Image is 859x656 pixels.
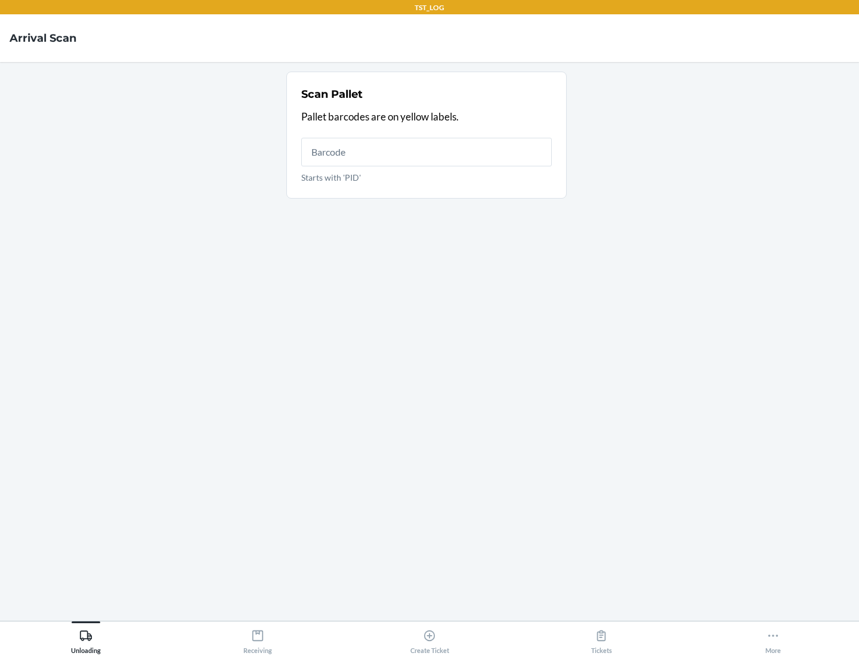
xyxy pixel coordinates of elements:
[301,109,552,125] p: Pallet barcodes are on yellow labels.
[10,30,76,46] h4: Arrival Scan
[71,624,101,654] div: Unloading
[765,624,781,654] div: More
[415,2,444,13] p: TST_LOG
[687,621,859,654] button: More
[301,171,552,184] p: Starts with 'PID'
[172,621,344,654] button: Receiving
[301,86,363,102] h2: Scan Pallet
[301,138,552,166] input: Starts with 'PID'
[243,624,272,654] div: Receiving
[591,624,612,654] div: Tickets
[410,624,449,654] div: Create Ticket
[344,621,515,654] button: Create Ticket
[515,621,687,654] button: Tickets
